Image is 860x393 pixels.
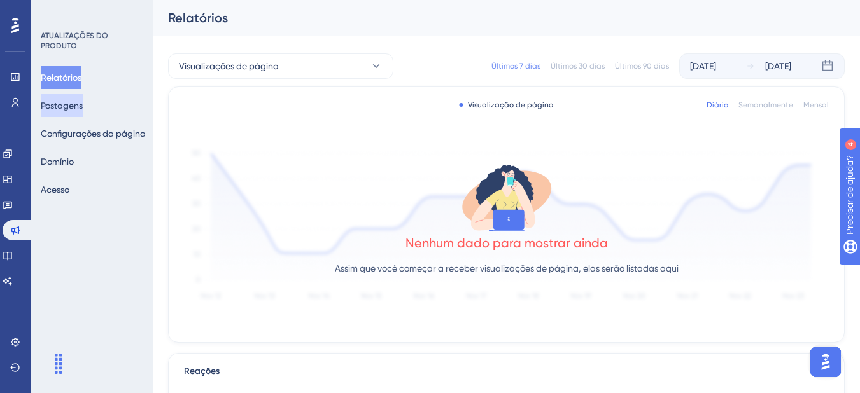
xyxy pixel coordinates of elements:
[41,100,83,111] font: Postagens
[807,343,845,381] iframe: Iniciador do Assistente de IA do UserGuiding
[184,366,220,376] font: Reações
[48,345,69,383] div: Arrastar
[41,128,146,139] font: Configurações da página
[468,100,554,109] font: Visualização de página
[690,61,716,71] font: [DATE]
[41,94,83,117] button: Postagens
[491,62,540,71] font: Últimos 7 dias
[765,61,791,71] font: [DATE]
[118,8,122,15] font: 4
[168,10,228,25] font: Relatórios
[41,72,81,83] font: Relatórios
[803,100,829,109] font: Mensal
[738,100,793,109] font: Semanalmente
[179,61,279,71] font: Visualizações de página
[707,100,728,109] font: Diário
[30,6,109,15] font: Precisar de ajuda?
[41,122,146,145] button: Configurações da página
[41,184,69,195] font: Acesso
[615,62,669,71] font: Últimos 90 dias
[41,178,69,201] button: Acesso
[335,263,679,273] font: Assim que você começar a receber visualizações de página, elas serão listadas aqui
[41,31,108,50] font: ATUALIZAÇÕES DO PRODUTO
[168,53,393,79] button: Visualizações de página
[405,235,608,251] font: Nenhum dado para mostrar ainda
[41,66,81,89] button: Relatórios
[41,156,74,167] font: Domínio
[551,62,605,71] font: Últimos 30 dias
[41,150,74,173] button: Domínio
